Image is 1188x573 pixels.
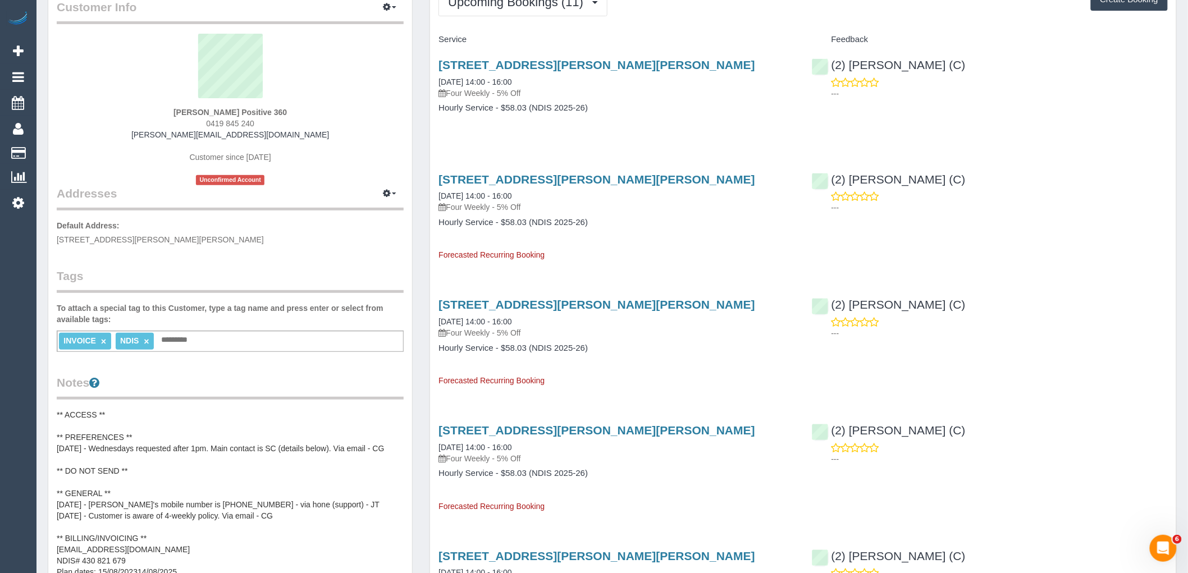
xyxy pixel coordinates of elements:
a: × [144,337,149,346]
p: --- [831,328,1168,339]
a: × [101,337,106,346]
a: (2) [PERSON_NAME] (C) [812,298,966,311]
a: (2) [PERSON_NAME] (C) [812,424,966,437]
p: --- [831,88,1168,99]
span: 0419 845 240 [206,119,254,128]
span: Forecasted Recurring Booking [438,250,545,259]
a: [STREET_ADDRESS][PERSON_NAME][PERSON_NAME] [438,298,755,311]
span: Customer since [DATE] [190,153,271,162]
span: 6 [1173,535,1182,544]
iframe: Intercom live chat [1150,535,1177,562]
p: Four Weekly - 5% Off [438,327,794,338]
a: [DATE] 14:00 - 16:00 [438,317,511,326]
a: [STREET_ADDRESS][PERSON_NAME][PERSON_NAME] [438,549,755,562]
p: Four Weekly - 5% Off [438,453,794,464]
label: Default Address: [57,220,120,231]
p: --- [831,202,1168,213]
a: [STREET_ADDRESS][PERSON_NAME][PERSON_NAME] [438,173,755,186]
legend: Notes [57,374,404,400]
span: Unconfirmed Account [196,175,264,185]
span: INVOICE [63,336,96,345]
p: Four Weekly - 5% Off [438,88,794,99]
strong: [PERSON_NAME] Positive 360 [173,108,287,117]
a: (2) [PERSON_NAME] (C) [812,549,966,562]
a: (2) [PERSON_NAME] (C) [812,58,966,71]
p: --- [831,453,1168,465]
h4: Hourly Service - $58.03 (NDIS 2025-26) [438,218,794,227]
a: [DATE] 14:00 - 16:00 [438,77,511,86]
label: To attach a special tag to this Customer, type a tag name and press enter or select from availabl... [57,302,404,325]
legend: Tags [57,268,404,293]
a: [PERSON_NAME][EMAIL_ADDRESS][DOMAIN_NAME] [131,130,329,139]
span: NDIS [120,336,139,345]
a: [STREET_ADDRESS][PERSON_NAME][PERSON_NAME] [438,58,755,71]
h4: Hourly Service - $58.03 (NDIS 2025-26) [438,103,794,113]
h4: Feedback [812,35,1168,44]
span: Forecasted Recurring Booking [438,502,545,511]
span: [STREET_ADDRESS][PERSON_NAME][PERSON_NAME] [57,235,264,244]
span: Forecasted Recurring Booking [438,376,545,385]
a: (2) [PERSON_NAME] (C) [812,173,966,186]
h4: Hourly Service - $58.03 (NDIS 2025-26) [438,469,794,478]
a: [DATE] 14:00 - 16:00 [438,191,511,200]
img: Automaid Logo [7,11,29,27]
p: Four Weekly - 5% Off [438,201,794,213]
a: [STREET_ADDRESS][PERSON_NAME][PERSON_NAME] [438,424,755,437]
h4: Service [438,35,794,44]
h4: Hourly Service - $58.03 (NDIS 2025-26) [438,343,794,353]
a: [DATE] 14:00 - 16:00 [438,443,511,452]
